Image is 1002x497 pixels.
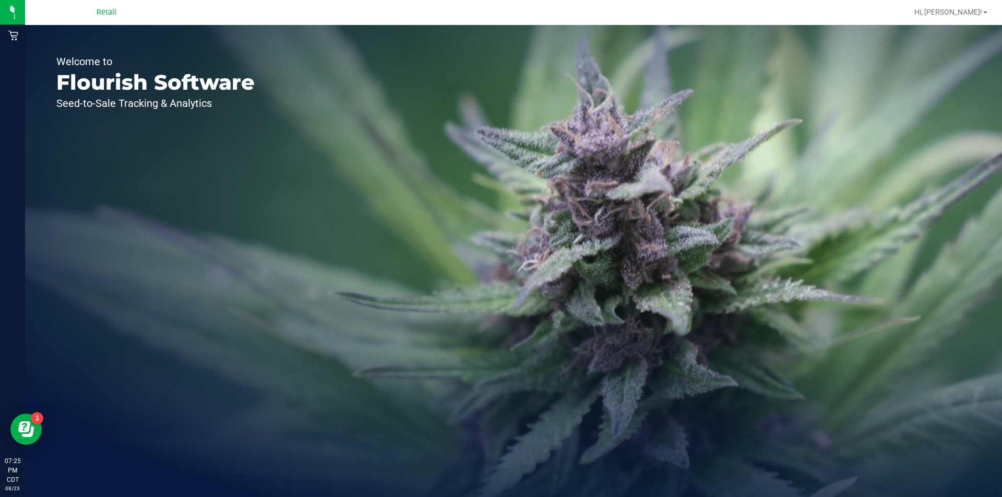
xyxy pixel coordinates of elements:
p: Welcome to [56,56,255,67]
p: 07:25 PM CDT [5,456,20,484]
iframe: Resource center unread badge [31,412,43,425]
inline-svg: Retail [8,30,18,41]
p: 08/23 [5,484,20,492]
span: Retail [97,8,116,17]
p: Seed-to-Sale Tracking & Analytics [56,98,255,108]
p: Flourish Software [56,72,255,93]
span: Hi, [PERSON_NAME]! [914,8,982,16]
iframe: Resource center [10,414,42,445]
